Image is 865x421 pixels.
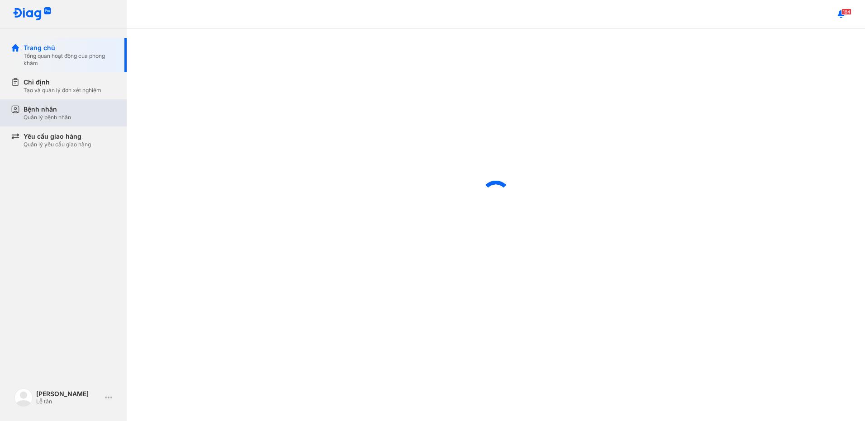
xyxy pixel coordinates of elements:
div: Yêu cầu giao hàng [24,132,91,141]
img: logo [13,7,52,21]
div: Bệnh nhân [24,105,71,114]
img: logo [14,388,33,407]
span: 184 [841,9,851,15]
div: Lễ tân [36,398,101,405]
div: Quản lý bệnh nhân [24,114,71,121]
div: Tạo và quản lý đơn xét nghiệm [24,87,101,94]
div: Trang chủ [24,43,116,52]
div: [PERSON_NAME] [36,390,101,398]
div: Chỉ định [24,78,101,87]
div: Tổng quan hoạt động của phòng khám [24,52,116,67]
div: Quản lý yêu cầu giao hàng [24,141,91,148]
